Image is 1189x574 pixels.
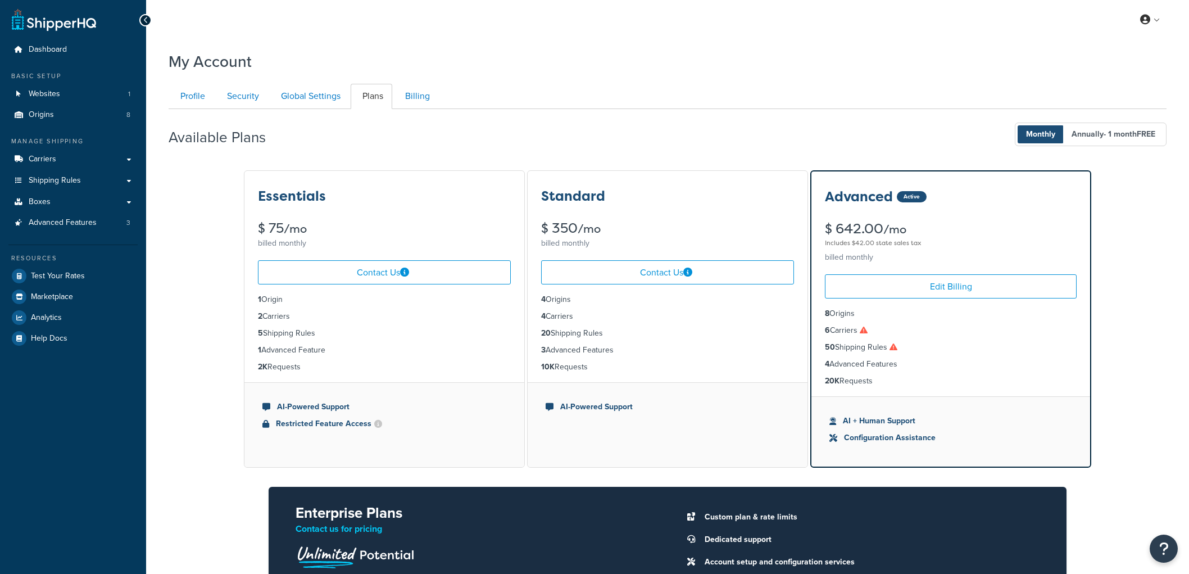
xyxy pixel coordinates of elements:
[258,361,267,373] strong: 2K
[8,84,138,105] li: Websites
[8,105,138,125] li: Origins
[296,505,650,521] h2: Enterprise Plans
[1150,535,1178,563] button: Open Resource Center
[1015,123,1167,146] button: Monthly Annually- 1 monthFREE
[541,344,546,356] strong: 3
[8,287,138,307] a: Marketplace
[258,344,511,356] li: Advanced Feature
[541,260,794,284] a: Contact Us
[29,110,54,120] span: Origins
[699,509,1040,525] li: Custom plan & rate limits
[126,110,130,120] span: 8
[8,71,138,81] div: Basic Setup
[541,189,605,204] h3: Standard
[541,327,794,340] li: Shipping Rules
[258,236,511,251] div: billed monthly
[169,51,252,73] h1: My Account
[8,137,138,146] div: Manage Shipping
[258,310,262,322] strong: 2
[541,310,546,322] strong: 4
[825,189,893,204] h3: Advanced
[258,361,511,373] li: Requests
[262,418,506,430] li: Restricted Feature Access
[351,84,392,109] a: Plans
[8,84,138,105] a: Websites 1
[825,341,835,353] strong: 50
[546,401,789,413] li: AI-Powered Support
[12,8,96,31] a: ShipperHQ Home
[541,236,794,251] div: billed monthly
[825,308,1077,320] li: Origins
[8,192,138,213] a: Boxes
[8,170,138,191] li: Shipping Rules
[541,361,555,373] strong: 10K
[128,89,130,99] span: 1
[541,310,794,323] li: Carriers
[541,293,546,305] strong: 4
[29,45,67,55] span: Dashboard
[8,39,138,60] a: Dashboard
[541,344,794,356] li: Advanced Features
[258,293,511,306] li: Origin
[825,358,829,370] strong: 4
[825,358,1077,370] li: Advanced Features
[829,415,1072,427] li: AI + Human Support
[541,327,551,339] strong: 20
[169,129,283,146] h2: Available Plans
[8,105,138,125] a: Origins 8
[269,84,350,109] a: Global Settings
[29,89,60,99] span: Websites
[541,222,794,236] div: $ 350
[829,432,1072,444] li: Configuration Assistance
[215,84,268,109] a: Security
[699,554,1040,570] li: Account setup and configuration services
[825,324,1077,337] li: Carriers
[699,532,1040,548] li: Dedicated support
[883,222,906,237] small: /mo
[31,313,62,323] span: Analytics
[31,272,85,281] span: Test Your Rates
[8,266,138,286] a: Test Your Rates
[296,521,650,537] p: Contact us for pricing
[8,254,138,263] div: Resources
[258,189,326,204] h3: Essentials
[29,176,81,186] span: Shipping Rules
[8,328,138,349] a: Help Docs
[29,218,97,228] span: Advanced Features
[8,213,138,233] li: Advanced Features
[29,155,56,164] span: Carriers
[825,375,1077,387] li: Requests
[825,274,1077,299] a: Edit Billing
[258,327,511,340] li: Shipping Rules
[1104,128,1155,140] span: - 1 month
[897,191,927,202] div: Active
[393,84,439,109] a: Billing
[258,310,511,323] li: Carriers
[1063,125,1164,143] span: Annually
[169,84,214,109] a: Profile
[8,213,138,233] a: Advanced Features 3
[541,361,794,373] li: Requests
[578,221,601,237] small: /mo
[8,149,138,170] a: Carriers
[126,218,130,228] span: 3
[541,293,794,306] li: Origins
[8,308,138,328] a: Analytics
[825,250,1077,265] div: billed monthly
[31,292,73,302] span: Marketplace
[825,222,1077,250] div: $ 642.00
[825,236,1077,250] div: Includes $42.00 state sales tax
[825,375,839,387] strong: 20K
[296,543,415,568] img: Unlimited Potential
[258,222,511,236] div: $ 75
[258,260,511,284] a: Contact Us
[825,308,829,319] strong: 8
[258,344,261,356] strong: 1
